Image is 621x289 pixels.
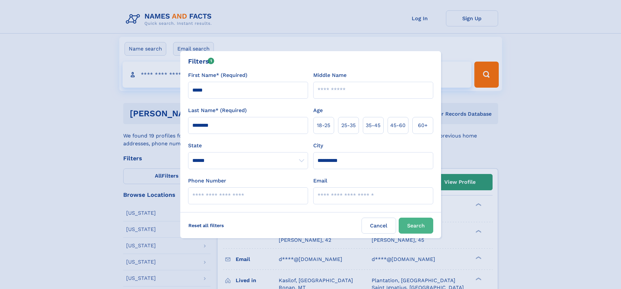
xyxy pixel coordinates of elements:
span: 60+ [418,122,428,129]
button: Search [399,218,433,234]
label: Reset all filters [184,218,228,233]
label: Last Name* (Required) [188,107,247,114]
label: Cancel [362,218,396,234]
span: 35‑45 [366,122,380,129]
label: First Name* (Required) [188,71,247,79]
label: Age [313,107,323,114]
div: Filters [188,56,214,66]
label: Phone Number [188,177,226,185]
label: Middle Name [313,71,347,79]
label: Email [313,177,327,185]
span: 25‑35 [341,122,356,129]
span: 45‑60 [390,122,406,129]
label: City [313,142,323,150]
label: State [188,142,308,150]
span: 18‑25 [317,122,330,129]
